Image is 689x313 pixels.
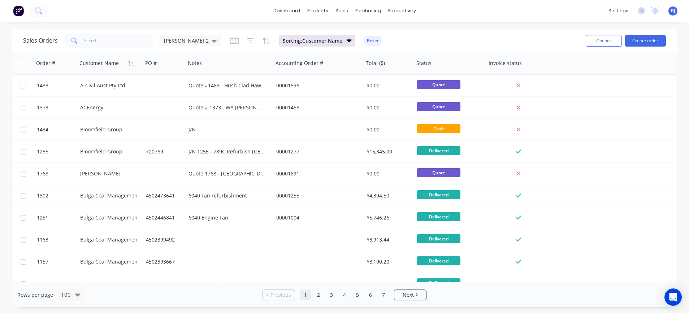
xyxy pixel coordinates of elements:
[332,5,352,16] div: sales
[36,60,55,67] div: Order #
[80,236,157,243] a: Bulga Coal Management Pty Ltd
[260,290,429,300] ul: Pagination
[80,192,157,199] a: Bulga Coal Management Pty Ltd
[366,60,385,67] div: Total ($)
[37,148,48,155] span: 1255
[417,80,460,89] span: Quote
[146,214,181,221] div: 4502446841
[367,192,409,199] div: $4,394.50
[37,170,48,177] span: 1768
[304,5,332,16] div: products
[37,236,48,243] span: 1163
[80,148,122,155] a: Bloomfield Group
[403,291,414,299] span: Next
[378,290,389,300] a: Page 7
[145,60,157,67] div: PO #
[80,82,125,89] a: A-Civil Aust Pty Ltd
[37,119,80,140] a: 1434
[263,291,295,299] a: Previous page
[417,124,460,133] span: Draft
[37,141,80,162] a: 1255
[352,5,385,16] div: purchasing
[80,126,122,133] a: Bloomfield Group
[489,60,522,67] div: Invoice status
[37,82,48,89] span: 1483
[80,280,157,287] a: Bulga Coal Management Pty Ltd
[417,256,460,265] span: Delivered
[146,258,181,265] div: 4502393667
[276,192,356,199] div: 00001255
[188,192,266,199] div: 6040 Fan refurbishment
[276,148,356,155] div: 00001277
[417,212,460,221] span: Delivered
[146,236,181,243] div: 4502399492
[276,280,356,287] div: 00001601
[283,37,342,44] span: Sorting: Customer Name
[146,192,181,199] div: 4502473641
[326,290,337,300] a: Page 3
[270,5,304,16] a: dashboard
[586,35,622,47] button: Options
[605,5,632,16] div: settings
[188,148,266,155] div: J/N 1255 - 789C Refurbish [GEOGRAPHIC_DATA]
[365,290,376,300] a: Page 6
[37,229,80,251] a: 1163
[37,280,48,287] span: 1486
[364,36,382,46] button: Reset
[367,82,409,89] div: $0.00
[80,170,121,177] a: [PERSON_NAME]
[13,5,24,16] img: Factory
[37,273,80,295] a: 1486
[37,258,48,265] span: 1157
[276,60,323,67] div: Accounting Order #
[188,82,266,89] div: Quote #1483 - Hush Clad Hawkesbury City Council
[37,192,48,199] span: 1302
[37,163,80,184] a: 1768
[367,280,409,287] div: $6,380.40
[313,290,324,300] a: Page 2
[417,234,460,243] span: Delivered
[37,214,48,221] span: 1251
[276,82,356,89] div: 00001596
[37,97,80,118] a: 1373
[300,290,311,300] a: Page 1 is your current page
[417,146,460,155] span: Delivered
[276,170,356,177] div: 00001891
[37,75,80,96] a: 1483
[146,280,181,287] div: 4502521130
[385,5,420,16] div: productivity
[188,126,266,133] div: J/N
[270,291,291,299] span: Previous
[352,290,363,300] a: Page 5
[417,102,460,111] span: Quote
[417,168,460,177] span: Quote
[367,214,409,221] div: $5,746.26
[367,170,409,177] div: $0.00
[146,148,181,155] div: 720769
[80,258,157,265] a: Bulga Coal Management Pty Ltd
[417,278,460,287] span: Delivered
[367,148,409,155] div: $15,345.00
[188,104,266,111] div: Quote # 1373 - WA [PERSON_NAME] noise reduction
[79,60,119,67] div: Customer Name
[367,258,409,265] div: $3,190.20
[276,104,356,111] div: 00001458
[23,37,58,44] h1: Sales Orders
[37,185,80,207] a: 1302
[671,8,675,14] span: BJ
[664,288,682,306] div: Open Intercom Messenger
[80,104,103,111] a: ACEnergy
[367,236,409,243] div: $3,913.44
[367,104,409,111] div: $0.00
[416,60,432,67] div: Status
[188,170,266,177] div: Quote 1768 - [GEOGRAPHIC_DATA]
[339,290,350,300] a: Page 4
[164,37,209,44] span: [PERSON_NAME] 2
[37,251,80,273] a: 1157
[367,126,409,133] div: $0.00
[276,214,356,221] div: 00001004
[625,35,666,47] button: Create order
[37,126,48,133] span: 1434
[279,35,355,47] button: Sorting:Customer Name
[84,34,154,48] input: Search...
